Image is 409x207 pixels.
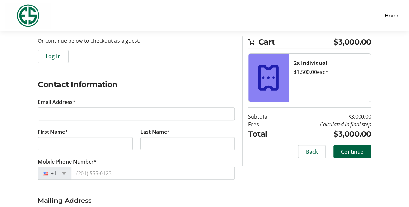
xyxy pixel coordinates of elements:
[381,9,404,22] a: Home
[38,128,68,136] label: First Name*
[294,59,327,66] strong: 2x Individual
[284,128,371,140] td: $3,000.00
[248,128,284,140] td: Total
[46,52,61,60] span: Log In
[258,36,333,48] span: Cart
[306,148,318,155] span: Back
[38,98,76,106] label: Email Address*
[284,113,371,121] td: $3,000.00
[38,79,235,90] h2: Contact Information
[140,128,170,136] label: Last Name*
[248,121,284,128] td: Fees
[294,68,366,76] div: $1,500.00 each
[38,37,235,45] p: Or continue below to checkout as a guest.
[71,167,235,180] input: (201) 555-0123
[38,196,235,205] h3: Mailing Address
[5,3,51,29] img: Evans Scholars Foundation's Logo
[38,158,97,166] label: Mobile Phone Number*
[333,36,371,48] span: $3,000.00
[248,113,284,121] td: Subtotal
[298,145,326,158] button: Back
[341,148,363,155] span: Continue
[333,145,371,158] button: Continue
[284,121,371,128] td: Calculated in final step
[38,50,69,63] button: Log In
